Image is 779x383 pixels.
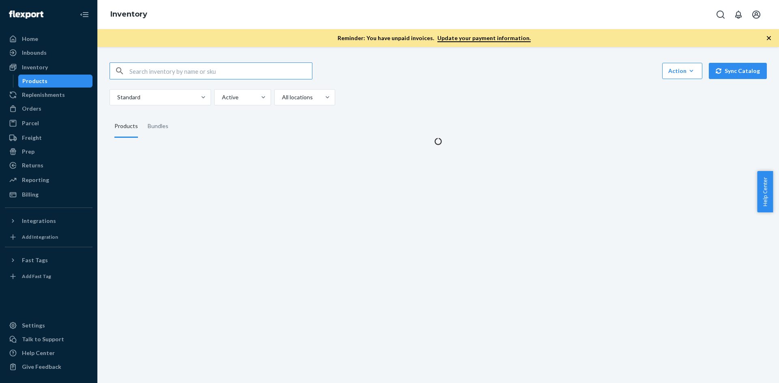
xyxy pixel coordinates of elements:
[5,231,93,244] a: Add Integration
[5,159,93,172] a: Returns
[748,6,764,23] button: Open account menu
[22,35,38,43] div: Home
[730,6,747,23] button: Open notifications
[437,34,531,42] a: Update your payment information.
[76,6,93,23] button: Close Navigation
[5,46,93,59] a: Inbounds
[5,254,93,267] button: Fast Tags
[5,319,93,332] a: Settings
[9,11,43,19] img: Flexport logo
[5,117,93,130] a: Parcel
[22,161,43,169] div: Returns
[5,347,93,359] a: Help Center
[22,349,55,357] div: Help Center
[5,145,93,158] a: Prep
[22,77,47,85] div: Products
[5,360,93,373] button: Give Feedback
[757,171,773,212] button: Help Center
[5,214,93,227] button: Integrations
[5,61,93,74] a: Inventory
[668,67,696,75] div: Action
[5,32,93,45] a: Home
[22,148,34,156] div: Prep
[22,105,41,113] div: Orders
[22,273,51,280] div: Add Fast Tag
[5,270,93,283] a: Add Fast Tag
[22,49,47,57] div: Inbounds
[116,93,117,101] input: Standard
[221,93,222,101] input: Active
[22,321,45,330] div: Settings
[5,102,93,115] a: Orders
[709,63,767,79] button: Sync Catalog
[281,93,282,101] input: All locations
[338,34,531,42] p: Reminder: You have unpaid invoices.
[22,91,65,99] div: Replenishments
[22,119,39,127] div: Parcel
[129,63,312,79] input: Search inventory by name or sku
[22,363,61,371] div: Give Feedback
[22,190,39,199] div: Billing
[5,88,93,101] a: Replenishments
[662,63,702,79] button: Action
[22,217,56,225] div: Integrations
[22,256,48,264] div: Fast Tags
[22,335,64,343] div: Talk to Support
[148,115,168,138] div: Bundles
[22,134,42,142] div: Freight
[5,333,93,346] button: Talk to Support
[5,131,93,144] a: Freight
[110,10,147,19] a: Inventory
[5,173,93,186] a: Reporting
[22,233,58,240] div: Add Integration
[104,3,154,26] ol: breadcrumbs
[712,6,729,23] button: Open Search Box
[114,115,138,138] div: Products
[18,75,93,88] a: Products
[22,63,48,71] div: Inventory
[5,188,93,201] a: Billing
[22,176,49,184] div: Reporting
